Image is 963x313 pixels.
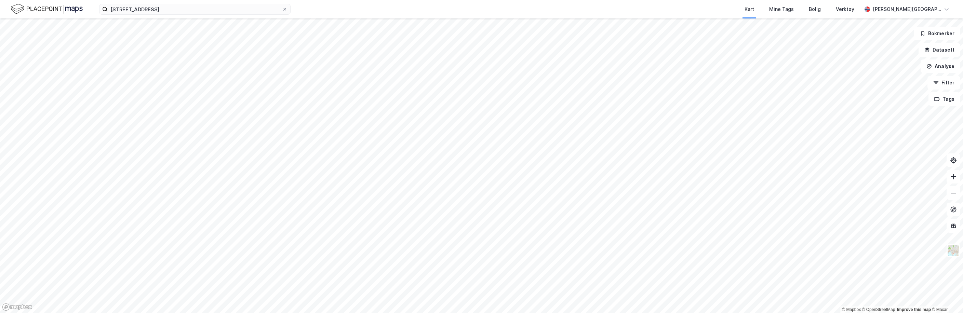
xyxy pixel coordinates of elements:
div: Bolig [809,5,821,13]
a: OpenStreetMap [862,307,895,312]
button: Analyse [921,59,960,73]
a: Mapbox homepage [2,303,32,311]
div: Kontrollprogram for chat [929,280,963,313]
button: Filter [927,76,960,90]
img: Z [947,244,960,257]
button: Bokmerker [914,27,960,40]
img: logo.f888ab2527a4732fd821a326f86c7f29.svg [11,3,83,15]
input: Søk på adresse, matrikkel, gårdeiere, leietakere eller personer [108,4,282,14]
div: [PERSON_NAME][GEOGRAPHIC_DATA] [873,5,941,13]
iframe: Chat Widget [929,280,963,313]
div: Verktøy [836,5,854,13]
button: Tags [928,92,960,106]
div: Kart [745,5,754,13]
a: Mapbox [842,307,861,312]
div: Mine Tags [769,5,794,13]
a: Improve this map [897,307,931,312]
button: Datasett [919,43,960,57]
